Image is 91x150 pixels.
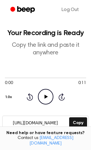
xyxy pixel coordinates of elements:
p: Copy the link and paste it anywhere [5,42,86,57]
a: [EMAIL_ADDRESS][DOMAIN_NAME] [29,136,73,146]
span: 0:11 [78,80,86,86]
a: Log Out [56,2,85,17]
a: Beep [6,4,40,16]
span: Contact us [4,136,87,146]
button: 1.0x [5,92,14,102]
span: 0:00 [5,80,13,86]
button: Copy [69,117,87,129]
h1: Your Recording is Ready [5,29,86,37]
